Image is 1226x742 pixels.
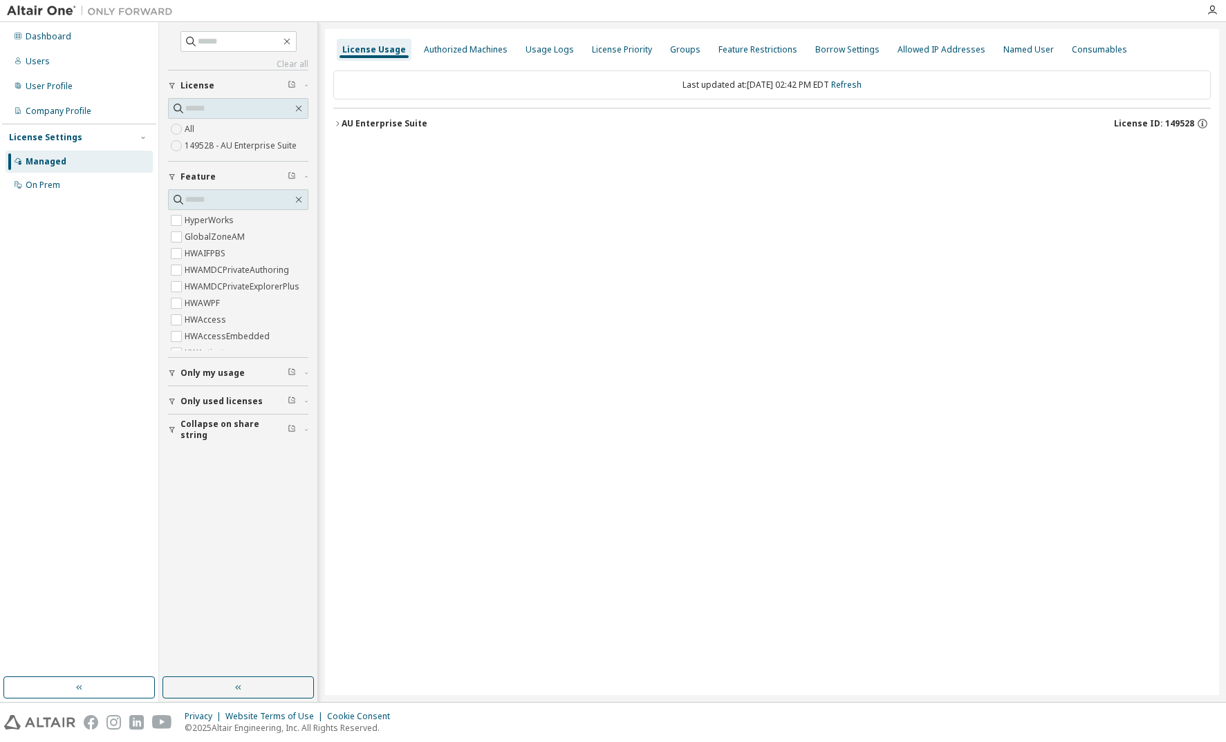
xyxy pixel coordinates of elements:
div: User Profile [26,81,73,92]
button: Only used licenses [168,386,308,417]
label: HWAccessEmbedded [185,328,272,345]
label: HWActivate [185,345,232,361]
div: Groups [670,44,700,55]
div: Last updated at: [DATE] 02:42 PM EDT [333,70,1211,99]
div: License Settings [9,132,82,143]
div: Authorized Machines [424,44,508,55]
span: Only my usage [180,368,245,379]
div: Managed [26,156,66,167]
span: Clear filter [288,171,296,182]
span: Clear filter [288,396,296,407]
div: AU Enterprise Suite [342,118,427,129]
span: Clear filter [288,80,296,91]
a: Refresh [831,79,862,91]
div: Allowed IP Addresses [898,44,985,55]
div: License Priority [592,44,652,55]
label: HWAWPF [185,295,223,312]
div: Borrow Settings [815,44,880,55]
div: Privacy [185,711,225,722]
p: © 2025 Altair Engineering, Inc. All Rights Reserved. [185,722,398,734]
label: HWAIFPBS [185,245,228,262]
div: On Prem [26,180,60,191]
span: Clear filter [288,368,296,379]
button: Collapse on share string [168,415,308,445]
div: Cookie Consent [327,711,398,722]
div: Named User [1003,44,1054,55]
span: Clear filter [288,424,296,435]
span: License [180,80,214,91]
label: HyperWorks [185,212,236,229]
label: 149528 - AU Enterprise Suite [185,137,299,154]
span: Feature [180,171,216,182]
div: License Usage [342,44,406,55]
span: Collapse on share string [180,419,288,441]
div: Users [26,56,50,67]
button: License [168,70,308,101]
label: HWAMDCPrivateExplorerPlus [185,278,302,295]
div: Dashboard [26,31,71,42]
div: Feature Restrictions [718,44,797,55]
label: All [185,121,197,137]
div: Website Terms of Use [225,711,327,722]
button: Only my usage [168,358,308,388]
span: Only used licenses [180,396,263,407]
div: Company Profile [26,106,91,117]
img: linkedin.svg [129,715,144,730]
img: Altair One [7,4,180,18]
img: facebook.svg [84,715,98,730]
img: altair_logo.svg [4,715,75,730]
img: youtube.svg [152,715,172,730]
button: AU Enterprise SuiteLicense ID: 149528 [333,108,1211,139]
label: HWAccess [185,312,229,328]
img: instagram.svg [106,715,121,730]
button: Feature [168,162,308,192]
span: License ID: 149528 [1114,118,1194,129]
div: Consumables [1072,44,1127,55]
label: GlobalZoneAM [185,229,248,245]
div: Usage Logs [526,44,574,55]
a: Clear all [168,59,308,70]
label: HWAMDCPrivateAuthoring [185,262,292,278]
